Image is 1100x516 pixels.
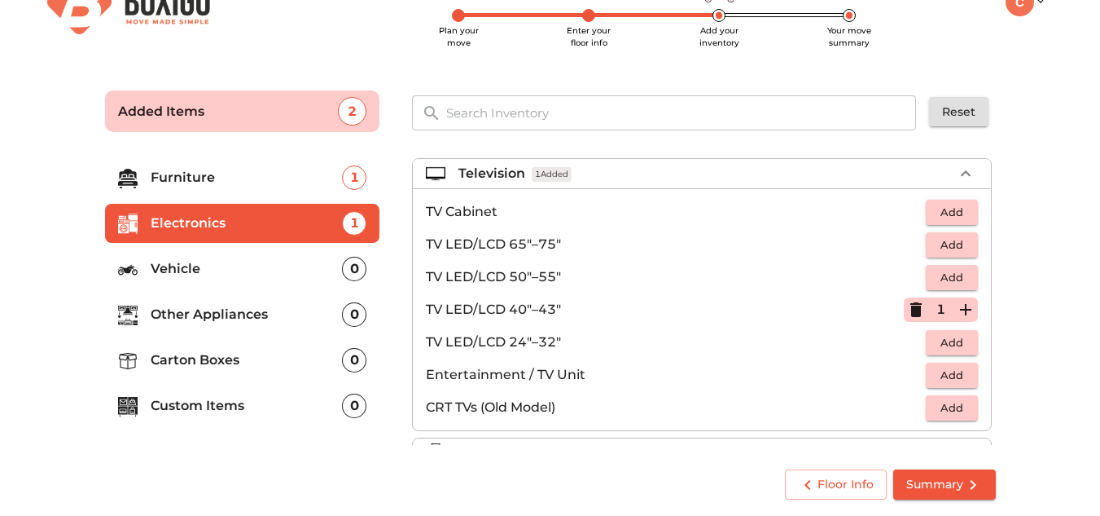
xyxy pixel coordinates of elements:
[926,200,978,225] button: Add
[926,330,978,355] button: Add
[567,25,611,48] span: Enter your floor info
[458,164,525,183] p: Television
[342,302,366,327] div: 0
[934,399,970,417] span: Add
[342,394,366,418] div: 0
[426,443,445,463] img: refrigerator
[934,366,970,385] span: Add
[426,164,445,183] img: television
[934,333,970,352] span: Add
[436,95,927,130] input: Search Inventory
[342,257,366,281] div: 0
[929,97,988,127] button: Reset
[439,25,479,48] span: Plan your move
[426,267,926,287] p: TV LED/LCD 50"–55"
[118,102,339,121] p: Added Items
[893,470,996,500] button: Summary
[936,300,945,320] p: 1
[338,97,366,126] div: 2
[151,396,343,416] p: Custom Items
[906,474,983,495] span: Summary
[532,167,572,183] span: 1 Added
[798,474,874,495] span: Floor Info
[699,25,739,48] span: Add your inventory
[342,348,366,373] div: 0
[151,351,343,370] p: Carton Boxes
[426,365,926,385] p: Entertainment / TV Unit
[926,395,978,421] button: Add
[942,102,975,122] span: Reset
[151,214,343,233] p: Electronics
[426,235,926,254] p: TV LED/LCD 65"–75"
[827,25,871,48] span: Your move summary
[151,259,343,279] p: Vehicle
[458,443,541,463] p: Refrigerator
[426,333,926,352] p: TV LED/LCD 24"–32"
[934,203,970,222] span: Add
[151,305,343,324] p: Other Appliances
[151,168,343,187] p: Furniture
[934,268,970,287] span: Add
[426,398,926,417] p: CRT TVs (Old Model)
[904,298,928,322] button: Delete Item
[926,265,978,290] button: Add
[934,236,970,254] span: Add
[342,211,366,236] div: 1
[953,298,978,322] button: Add Item
[426,202,926,222] p: TV Cabinet
[926,363,978,388] button: Add
[785,470,887,500] button: Floor Info
[342,165,366,190] div: 1
[426,300,904,320] p: TV LED/LCD 40"–43"
[926,232,978,258] button: Add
